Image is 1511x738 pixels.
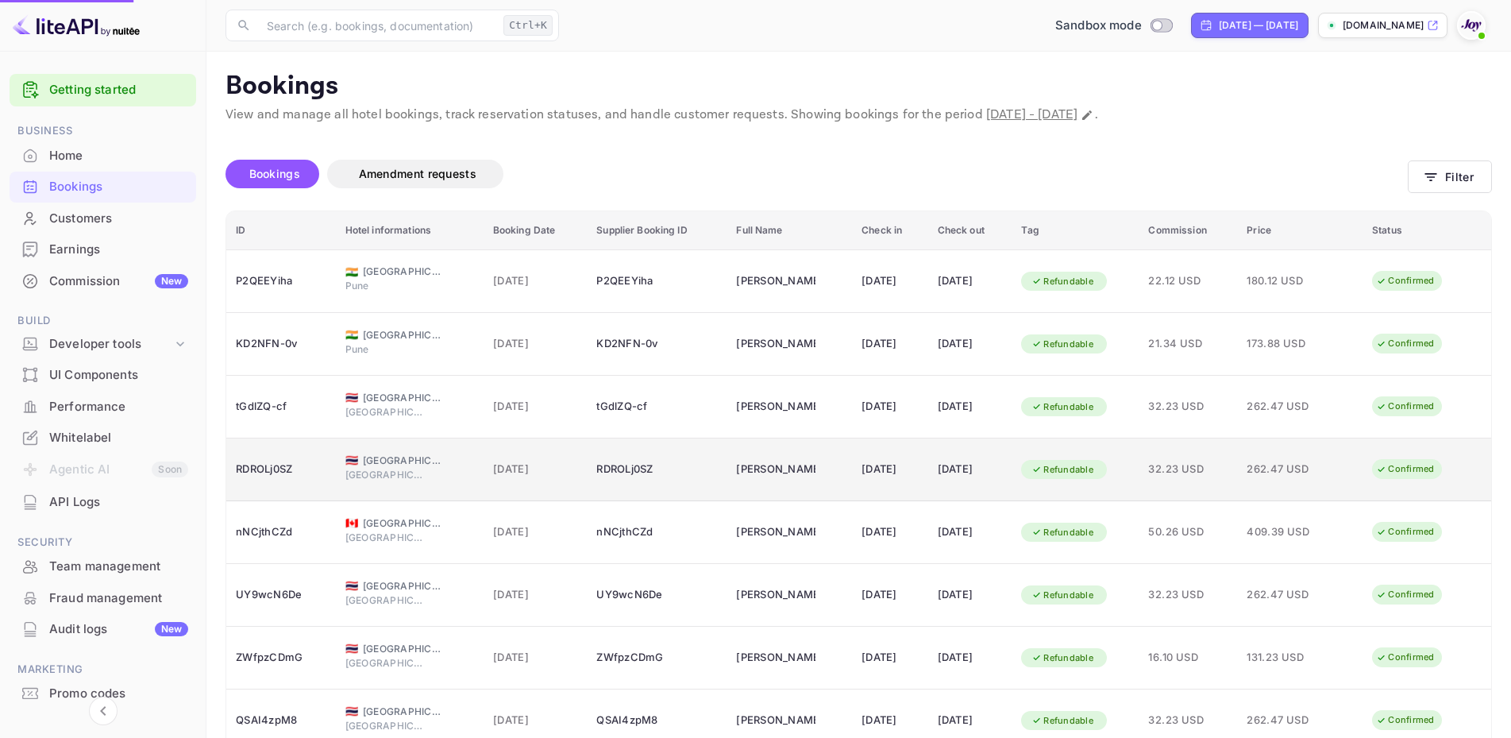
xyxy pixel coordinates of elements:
[345,719,425,733] span: [GEOGRAPHIC_DATA]
[1021,648,1104,668] div: Refundable
[862,394,918,419] div: [DATE]
[1021,272,1104,292] div: Refundable
[1343,18,1424,33] p: [DOMAIN_NAME]
[1148,712,1228,729] span: 32.23 USD
[938,520,1003,545] div: [DATE]
[1459,13,1484,38] img: With Joy
[596,645,717,670] div: ZWfpzCDmG
[596,708,717,733] div: QSAI4zpM8
[336,211,484,250] th: Hotel informations
[493,712,577,729] span: [DATE]
[736,520,815,545] div: Ramesh Dhawale
[727,211,852,250] th: Full Name
[49,685,188,703] div: Promo codes
[236,457,326,482] div: RDROLj0SZ
[225,160,1408,188] div: account-settings tabs
[596,457,717,482] div: RDROLj0SZ
[249,167,300,180] span: Bookings
[236,645,326,670] div: ZWfpzCDmG
[862,520,918,545] div: [DATE]
[89,697,118,725] button: Collapse navigation
[1366,647,1444,667] div: Confirmed
[986,106,1077,123] span: [DATE] - [DATE]
[938,457,1003,482] div: [DATE]
[49,147,188,165] div: Home
[363,265,442,279] span: [GEOGRAPHIC_DATA]
[345,392,358,403] span: Thailand
[10,141,196,170] a: Home
[345,279,425,293] span: Pune
[10,487,196,516] a: API Logs
[862,645,918,670] div: [DATE]
[49,366,188,384] div: UI Components
[236,582,326,608] div: UY9wcN6De
[10,360,196,389] a: UI Components
[10,234,196,264] a: Earnings
[345,531,425,545] span: [GEOGRAPHIC_DATA]
[10,487,196,518] div: API Logs
[10,330,196,358] div: Developer tools
[503,15,553,36] div: Ctrl+K
[236,394,326,419] div: tGdlZQ-cf
[862,708,918,733] div: [DATE]
[1148,524,1228,541] span: 50.26 USD
[10,360,196,391] div: UI Components
[10,122,196,140] span: Business
[49,398,188,416] div: Performance
[928,211,1012,250] th: Check out
[13,13,140,38] img: LiteAPI logo
[10,392,196,421] a: Performance
[155,274,188,288] div: New
[1408,160,1492,193] button: Filter
[1247,649,1326,667] span: 131.23 USD
[1366,334,1444,354] div: Confirmed
[493,586,577,604] span: [DATE]
[345,581,358,591] span: Thailand
[1247,461,1326,478] span: 262.47 USD
[1366,585,1444,605] div: Confirmed
[363,516,442,531] span: [GEOGRAPHIC_DATA]
[345,455,358,466] span: Thailand
[345,706,358,717] span: Thailand
[225,71,1492,102] p: Bookings
[1247,586,1326,604] span: 262.47 USD
[736,269,815,294] div: Sai Prasad
[1021,585,1104,605] div: Refundable
[49,178,188,196] div: Bookings
[345,330,358,340] span: India
[226,211,336,250] th: ID
[10,234,196,265] div: Earnings
[49,493,188,512] div: API Logs
[596,520,717,545] div: nNCjthCZd
[10,203,196,234] div: Customers
[493,335,577,353] span: [DATE]
[236,269,326,294] div: P2QEEYiha
[345,267,358,277] span: India
[1247,335,1326,353] span: 173.88 USD
[484,211,587,250] th: Booking Date
[1366,522,1444,542] div: Confirmed
[1012,211,1139,250] th: Tag
[1055,17,1142,35] span: Sandbox mode
[1021,711,1104,731] div: Refundable
[10,678,196,709] div: Promo codes
[155,622,188,636] div: New
[736,457,815,482] div: Mikalai Shykau
[10,661,196,678] span: Marketing
[1366,459,1444,479] div: Confirmed
[1021,397,1104,417] div: Refundable
[852,211,927,250] th: Check in
[49,81,188,99] a: Getting started
[10,614,196,645] div: Audit logsNew
[1049,17,1178,35] div: Switch to Production mode
[49,558,188,576] div: Team management
[363,579,442,593] span: [GEOGRAPHIC_DATA]
[10,583,196,614] div: Fraud management
[363,454,442,468] span: [GEOGRAPHIC_DATA]
[1247,712,1326,729] span: 262.47 USD
[49,335,172,354] div: Developer tools
[236,708,326,733] div: QSAI4zpM8
[1247,398,1326,415] span: 262.47 USD
[345,468,425,482] span: [GEOGRAPHIC_DATA]
[1148,335,1228,353] span: 21.34 USD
